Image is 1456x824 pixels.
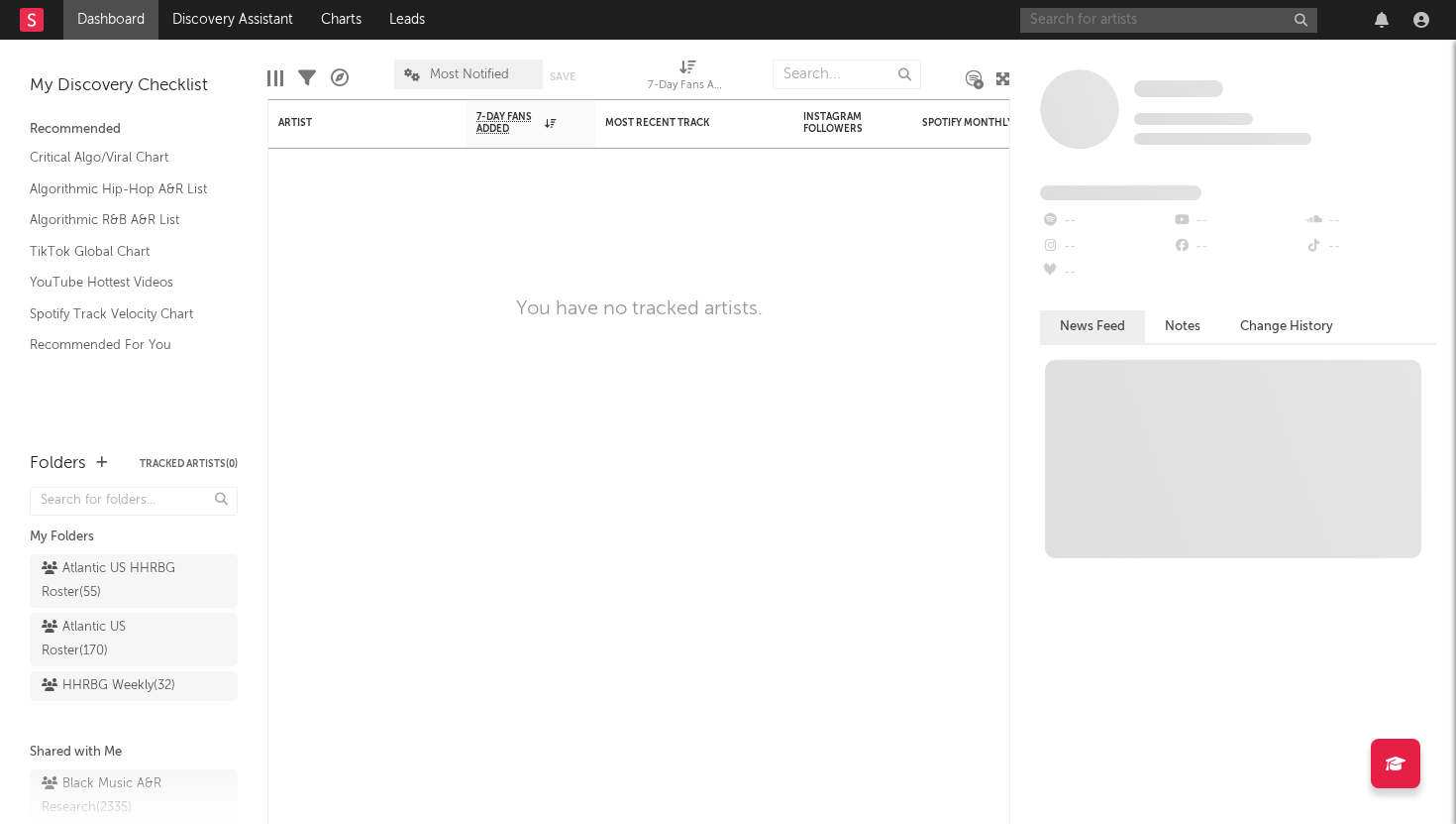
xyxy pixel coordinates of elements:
[30,303,218,325] a: Spotify Track Velocity Chart
[30,147,218,169] a: Critical Algo/Viral Chart
[1172,234,1303,260] div: --
[1145,310,1220,343] button: Notes
[30,118,238,142] div: Recommended
[30,334,218,356] a: Recommended For You
[298,50,316,107] div: Filters
[1134,79,1223,99] a: Some Artist
[1134,113,1253,125] span: Tracking Since: [DATE]
[1172,208,1303,234] div: --
[476,111,540,135] span: 7-Day Fans Added
[30,554,238,608] a: Atlantic US HHRBG Roster(55)
[278,117,427,129] div: Artist
[30,209,218,231] a: Algorithmic R&B A&R List
[30,178,218,200] a: Algorithmic Hip-Hop A&R List
[30,74,238,98] div: My Discovery Checklist
[1040,310,1145,343] button: News Feed
[30,671,238,701] a: HHRBG Weekly(32)
[516,297,763,321] div: You have no tracked artists.
[30,487,238,516] input: Search for folders...
[773,59,921,89] input: Search...
[550,71,575,82] button: Save
[1304,234,1436,260] div: --
[30,741,238,765] div: Shared with Me
[1134,80,1223,97] span: Some Artist
[803,111,873,135] div: Instagram Followers
[30,452,86,476] div: Folders
[42,616,181,663] div: Atlantic US Roster ( 170 )
[30,272,218,294] a: YouTube Hottest Videos
[1304,208,1436,234] div: --
[1040,185,1201,200] span: Fans Added by Platform
[267,50,283,107] div: Edit Columns
[922,117,1071,129] div: Spotify Monthly Listeners
[1220,310,1353,343] button: Change History
[648,50,727,107] div: 7-Day Fans Added (7-Day Fans Added)
[331,50,349,107] div: A&R Pipeline
[30,526,238,549] div: My Folders
[1040,234,1172,260] div: --
[42,557,181,605] div: Atlantic US HHRBG Roster ( 55 )
[42,772,221,820] div: Black Music A&R Research ( 2335 )
[430,68,509,81] span: Most Notified
[30,241,218,263] a: TikTok Global Chart
[140,459,238,469] button: Tracked Artists(0)
[30,613,238,666] a: Atlantic US Roster(170)
[42,674,175,698] div: HHRBG Weekly ( 32 )
[1040,208,1172,234] div: --
[648,74,727,98] div: 7-Day Fans Added (7-Day Fans Added)
[1134,133,1311,145] span: 0 fans last week
[605,117,754,129] div: Most Recent Track
[1020,8,1317,33] input: Search for artists
[1040,260,1172,286] div: --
